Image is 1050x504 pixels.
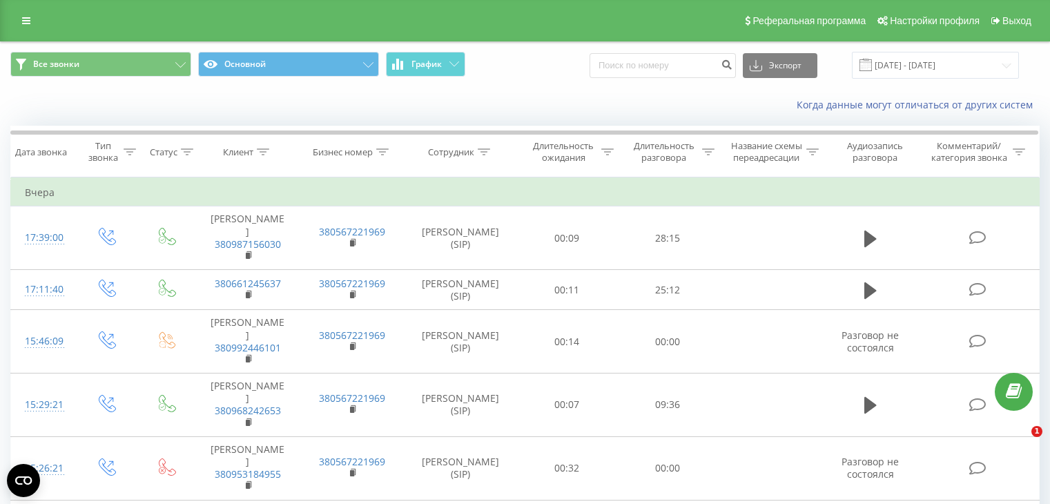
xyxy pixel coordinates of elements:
[517,310,617,374] td: 00:14
[215,404,281,417] a: 380968242653
[319,329,385,342] a: 380567221969
[405,206,517,270] td: [PERSON_NAME] (SIP)
[529,140,599,164] div: Длительность ожидания
[25,224,61,251] div: 17:39:00
[617,310,717,374] td: 00:00
[7,464,40,497] button: Open CMP widget
[33,59,79,70] span: Все звонки
[215,277,281,290] a: 380661245637
[752,15,866,26] span: Реферальная программа
[25,455,61,482] div: 15:26:21
[590,53,736,78] input: Поиск по номеру
[411,59,442,69] span: График
[195,374,300,437] td: [PERSON_NAME]
[517,270,617,310] td: 00:11
[319,455,385,468] a: 380567221969
[1003,426,1036,459] iframe: Intercom live chat
[405,270,517,310] td: [PERSON_NAME] (SIP)
[517,436,617,500] td: 00:32
[195,436,300,500] td: [PERSON_NAME]
[15,146,67,158] div: Дата звонка
[797,98,1040,111] a: Когда данные могут отличаться от других систем
[195,206,300,270] td: [PERSON_NAME]
[1031,426,1042,437] span: 1
[517,206,617,270] td: 00:09
[386,52,465,77] button: График
[517,374,617,437] td: 00:07
[835,140,915,164] div: Аудиозапись разговора
[195,310,300,374] td: [PERSON_NAME]
[198,52,379,77] button: Основной
[25,391,61,418] div: 15:29:21
[743,53,817,78] button: Экспорт
[405,374,517,437] td: [PERSON_NAME] (SIP)
[842,329,899,354] span: Разговор не состоялся
[215,467,281,481] a: 380953184955
[223,146,253,158] div: Клиент
[25,276,61,303] div: 17:11:40
[842,455,899,481] span: Разговор не состоялся
[617,436,717,500] td: 00:00
[730,140,803,164] div: Название схемы переадресации
[215,341,281,354] a: 380992446101
[405,310,517,374] td: [PERSON_NAME] (SIP)
[150,146,177,158] div: Статус
[890,15,980,26] span: Настройки профиля
[1002,15,1031,26] span: Выход
[428,146,474,158] div: Сотрудник
[617,374,717,437] td: 09:36
[617,206,717,270] td: 28:15
[215,238,281,251] a: 380987156030
[617,270,717,310] td: 25:12
[630,140,699,164] div: Длительность разговора
[929,140,1009,164] div: Комментарий/категория звонка
[313,146,373,158] div: Бизнес номер
[87,140,119,164] div: Тип звонка
[10,52,191,77] button: Все звонки
[405,436,517,500] td: [PERSON_NAME] (SIP)
[319,225,385,238] a: 380567221969
[11,179,1040,206] td: Вчера
[319,391,385,405] a: 380567221969
[319,277,385,290] a: 380567221969
[25,328,61,355] div: 15:46:09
